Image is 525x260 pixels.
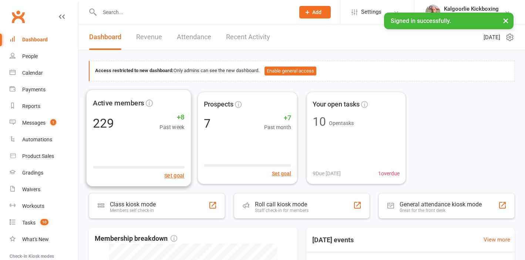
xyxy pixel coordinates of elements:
[22,37,48,43] div: Dashboard
[313,99,360,110] span: Your open tasks
[22,170,43,176] div: Gradings
[312,9,322,15] span: Add
[110,201,156,208] div: Class kiosk mode
[22,103,40,109] div: Reports
[255,201,309,208] div: Roll call kiosk mode
[10,165,78,181] a: Gradings
[306,233,360,247] h3: [DATE] events
[22,186,40,192] div: Waivers
[159,122,184,131] span: Past week
[391,17,451,24] span: Signed in successfully.
[10,231,78,248] a: What's New
[22,220,36,226] div: Tasks
[400,208,482,213] div: Great for the front desk
[10,98,78,115] a: Reports
[10,131,78,148] a: Automations
[499,13,512,28] button: ×
[10,31,78,48] a: Dashboard
[444,12,499,19] div: Kalgoorlie Kickboxing
[204,99,233,110] span: Prospects
[329,120,354,126] span: Open tasks
[22,203,44,209] div: Workouts
[22,87,46,92] div: Payments
[159,111,184,122] span: +8
[484,33,500,42] span: [DATE]
[204,118,211,129] div: 7
[10,181,78,198] a: Waivers
[22,70,43,76] div: Calendar
[9,7,27,26] a: Clubworx
[361,4,381,20] span: Settings
[89,24,121,50] a: Dashboard
[400,201,482,208] div: General attendance kiosk mode
[10,81,78,98] a: Payments
[313,169,341,178] span: 9 Due [DATE]
[264,113,291,124] span: +7
[484,235,510,244] a: View more
[10,215,78,231] a: Tasks 10
[444,6,499,12] div: Kalgoorlie Kickboxing
[95,68,174,73] strong: Access restricted to new dashboard:
[255,208,309,213] div: Staff check-in for members
[265,67,316,75] button: Enable general access
[22,120,46,126] div: Messages
[264,123,291,131] span: Past month
[93,97,144,108] span: Active members
[93,117,114,129] div: 229
[110,208,156,213] div: Members self check-in
[22,136,52,142] div: Automations
[10,65,78,81] a: Calendar
[22,236,49,242] div: What's New
[226,24,270,50] a: Recent Activity
[40,219,48,225] span: 10
[10,48,78,65] a: People
[136,24,162,50] a: Revenue
[177,24,211,50] a: Attendance
[95,67,509,75] div: Only admins can see the new dashboard.
[425,5,440,20] img: thumb_image1664779456.png
[97,7,290,17] input: Search...
[22,153,54,159] div: Product Sales
[10,198,78,215] a: Workouts
[164,171,185,180] button: Set goal
[22,53,38,59] div: People
[10,115,78,131] a: Messages 1
[378,169,400,178] span: 1 overdue
[10,148,78,165] a: Product Sales
[313,116,326,128] div: 10
[272,169,291,178] button: Set goal
[95,233,177,244] span: Membership breakdown
[299,6,331,18] button: Add
[50,119,56,125] span: 1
